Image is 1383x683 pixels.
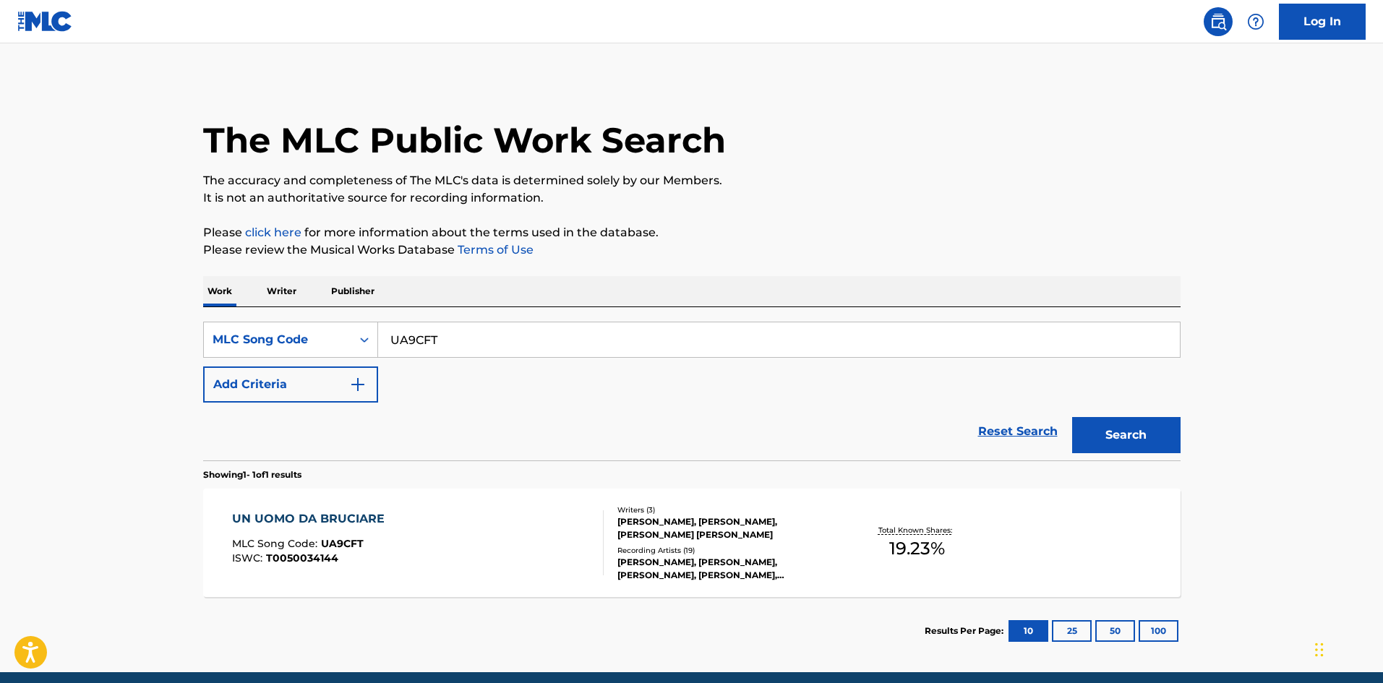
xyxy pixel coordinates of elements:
[1095,620,1135,642] button: 50
[321,537,364,550] span: UA9CFT
[617,556,836,582] div: [PERSON_NAME], [PERSON_NAME], [PERSON_NAME], [PERSON_NAME], [PERSON_NAME]
[203,489,1181,597] a: UN UOMO DA BRUCIAREMLC Song Code:UA9CFTISWC:T0050034144Writers (3)[PERSON_NAME], [PERSON_NAME], [...
[232,510,392,528] div: UN UOMO DA BRUCIARE
[232,537,321,550] span: MLC Song Code :
[327,276,379,306] p: Publisher
[203,241,1181,259] p: Please review the Musical Works Database
[203,224,1181,241] p: Please for more information about the terms used in the database.
[925,624,1007,637] p: Results Per Page:
[203,322,1181,460] form: Search Form
[617,515,836,541] div: [PERSON_NAME], [PERSON_NAME], [PERSON_NAME] [PERSON_NAME]
[266,551,338,564] span: T0050034144
[889,536,945,562] span: 19.23 %
[203,468,301,481] p: Showing 1 - 1 of 1 results
[1209,13,1227,30] img: search
[1311,614,1383,683] iframe: Chat Widget
[1241,7,1270,36] div: Help
[203,366,378,403] button: Add Criteria
[1315,628,1324,671] div: Drag
[1052,620,1092,642] button: 25
[213,331,343,348] div: MLC Song Code
[455,243,534,257] a: Terms of Use
[17,11,73,32] img: MLC Logo
[971,416,1065,447] a: Reset Search
[203,172,1181,189] p: The accuracy and completeness of The MLC's data is determined solely by our Members.
[878,525,956,536] p: Total Known Shares:
[245,225,301,239] a: click here
[232,551,266,564] span: ISWC :
[203,276,236,306] p: Work
[1072,417,1181,453] button: Search
[617,545,836,556] div: Recording Artists ( 19 )
[1139,620,1178,642] button: 100
[262,276,301,306] p: Writer
[203,189,1181,207] p: It is not an authoritative source for recording information.
[349,376,367,393] img: 9d2ae6d4665cec9f34b9.svg
[617,504,836,515] div: Writers ( 3 )
[1247,13,1264,30] img: help
[1009,620,1048,642] button: 10
[203,119,726,162] h1: The MLC Public Work Search
[1204,7,1233,36] a: Public Search
[1279,4,1366,40] a: Log In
